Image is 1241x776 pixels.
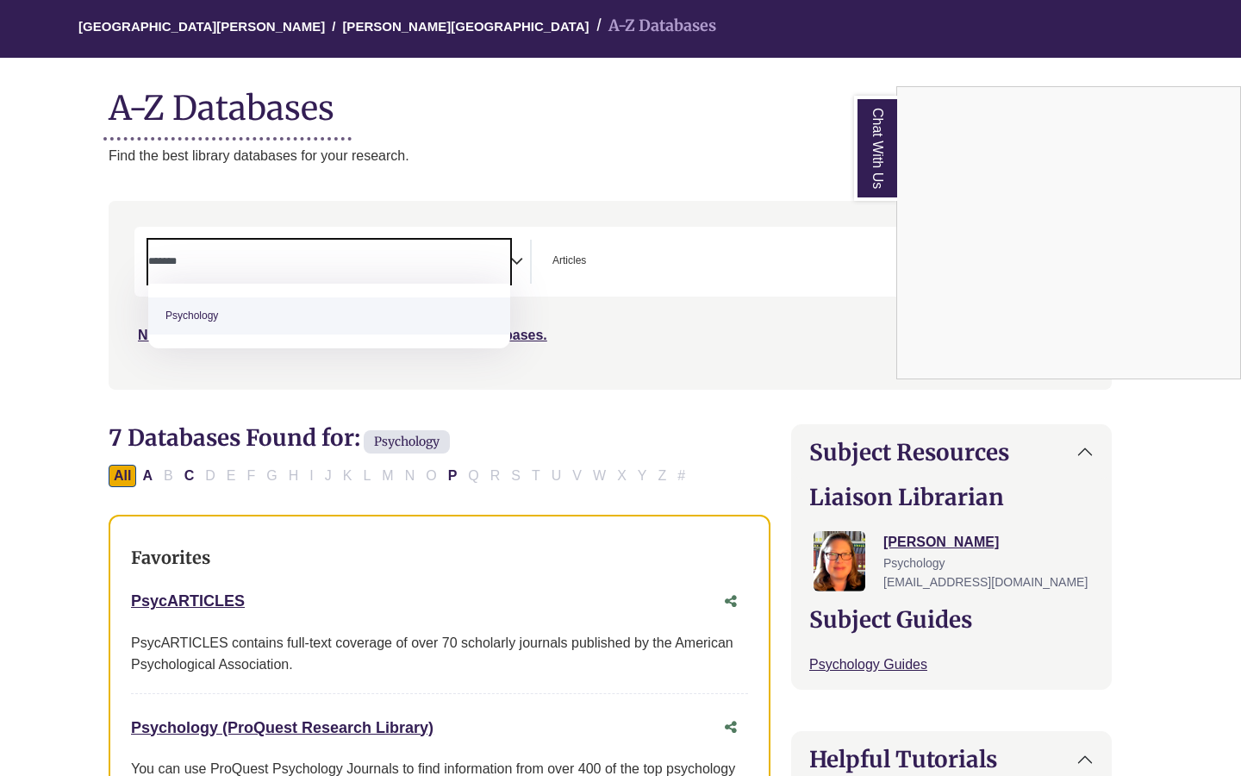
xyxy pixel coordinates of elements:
button: Share this database [714,711,748,744]
button: Subject Resources [792,425,1111,479]
iframe: Chat Widget [897,87,1240,379]
div: Chat With Us [896,86,1241,379]
span: Articles [552,253,586,269]
div: PsycARTICLES contains full-text coverage of over 70 scholarly journals published by the American ... [131,632,748,676]
span: 7 Databases Found for: [109,423,360,452]
button: Filter Results C [179,465,200,487]
nav: Search filters [109,201,1112,389]
p: Find the best library databases for your research. [109,145,1112,167]
a: Not sure where to start? Check our Recommended Databases. [138,328,547,342]
span: [EMAIL_ADDRESS][DOMAIN_NAME] [883,575,1088,589]
a: Psychology Guides [809,657,927,672]
a: Chat With Us [854,96,897,201]
img: Jessica Moore [814,531,865,591]
a: [GEOGRAPHIC_DATA][PERSON_NAME] [78,16,325,34]
li: Articles [546,253,586,269]
button: Share this database [714,585,748,618]
h2: Liaison Librarian [809,484,1094,510]
button: All [109,465,136,487]
h1: A-Z Databases [109,75,1112,128]
li: Psychology [148,297,510,335]
span: Psychology [364,430,450,454]
a: [PERSON_NAME] [883,535,999,549]
textarea: Search [148,256,510,270]
a: PsycARTICLES [131,592,245,610]
button: Filter Results P [443,465,463,487]
span: Psychology [883,556,945,570]
button: Filter Results A [137,465,158,487]
div: Alpha-list to filter by first letter of database name [109,467,692,482]
a: Psychology (ProQuest Research Library) [131,719,433,736]
a: [PERSON_NAME][GEOGRAPHIC_DATA] [342,16,589,34]
h2: Subject Guides [809,606,1094,633]
textarea: Search [589,256,597,270]
h3: Favorites [131,548,748,568]
li: A-Z Databases [589,14,716,39]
